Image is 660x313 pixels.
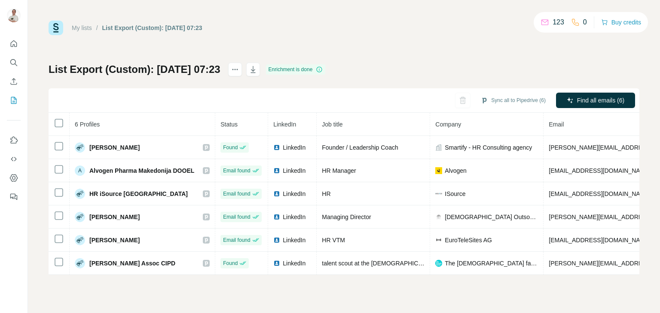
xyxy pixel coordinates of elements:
[322,260,455,267] span: talent scout at the [DEMOGRAPHIC_DATA] factor
[273,121,296,128] span: LinkedIn
[89,190,188,198] span: HR iSource [GEOGRAPHIC_DATA]
[577,96,624,105] span: Find all emails (6)
[445,259,538,268] span: The [DEMOGRAPHIC_DATA] factor
[435,214,442,220] img: company-logo
[435,190,442,197] img: company-logo
[7,9,21,22] img: Avatar
[435,238,442,242] img: company-logo
[273,167,280,174] img: LinkedIn logo
[549,167,651,174] span: [EMAIL_ADDRESS][DOMAIN_NAME]
[75,258,85,268] img: Avatar
[556,93,635,108] button: Find all emails (6)
[475,94,552,107] button: Sync all to Pipedrive (6)
[89,213,140,221] span: [PERSON_NAME]
[75,212,85,222] img: Avatar
[75,142,85,153] img: Avatar
[445,166,467,175] span: Alvogen
[273,214,280,220] img: LinkedIn logo
[435,260,442,267] img: company-logo
[273,260,280,267] img: LinkedIn logo
[445,190,465,198] span: ISource
[283,213,306,221] span: LinkedIn
[7,132,21,148] button: Use Surfe on LinkedIn
[445,213,538,221] span: [DEMOGRAPHIC_DATA] Outsource
[7,93,21,108] button: My lists
[102,24,202,32] div: List Export (Custom): [DATE] 07:23
[7,36,21,51] button: Quick start
[49,63,220,76] h1: List Export (Custom): [DATE] 07:23
[283,259,306,268] span: LinkedIn
[445,143,532,152] span: Smartify - HR Consulting agency
[583,17,587,27] p: 0
[7,55,21,70] button: Search
[223,236,250,244] span: Email found
[322,144,398,151] span: Founder / Leadership Coach
[223,167,250,175] span: Email found
[89,236,140,244] span: [PERSON_NAME]
[7,74,21,89] button: Enrich CSV
[273,190,280,197] img: LinkedIn logo
[549,190,651,197] span: [EMAIL_ADDRESS][DOMAIN_NAME]
[75,121,100,128] span: 6 Profiles
[553,17,564,27] p: 123
[7,189,21,205] button: Feedback
[322,237,345,244] span: HR VTM
[75,235,85,245] img: Avatar
[7,170,21,186] button: Dashboard
[273,144,280,151] img: LinkedIn logo
[223,259,238,267] span: Found
[322,190,330,197] span: HR
[283,166,306,175] span: LinkedIn
[549,121,564,128] span: Email
[283,190,306,198] span: LinkedIn
[220,121,238,128] span: Status
[445,236,492,244] span: EuroTeleSites AG
[228,63,242,76] button: actions
[89,166,194,175] span: Alvogen Pharma Makedonija DOOEL
[435,167,442,174] img: company-logo
[266,64,326,75] div: Enrichment is done
[283,143,306,152] span: LinkedIn
[89,143,140,152] span: [PERSON_NAME]
[322,167,356,174] span: HR Manager
[322,214,371,220] span: Managing Director
[75,189,85,199] img: Avatar
[75,166,85,176] div: A
[549,237,651,244] span: [EMAIL_ADDRESS][DOMAIN_NAME]
[89,259,175,268] span: [PERSON_NAME] Assoc CIPD
[435,121,461,128] span: Company
[223,213,250,221] span: Email found
[49,21,63,35] img: Surfe Logo
[96,24,98,32] li: /
[72,24,92,31] a: My lists
[601,16,641,28] button: Buy credits
[273,237,280,244] img: LinkedIn logo
[223,190,250,198] span: Email found
[7,151,21,167] button: Use Surfe API
[322,121,342,128] span: Job title
[283,236,306,244] span: LinkedIn
[223,144,238,151] span: Found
